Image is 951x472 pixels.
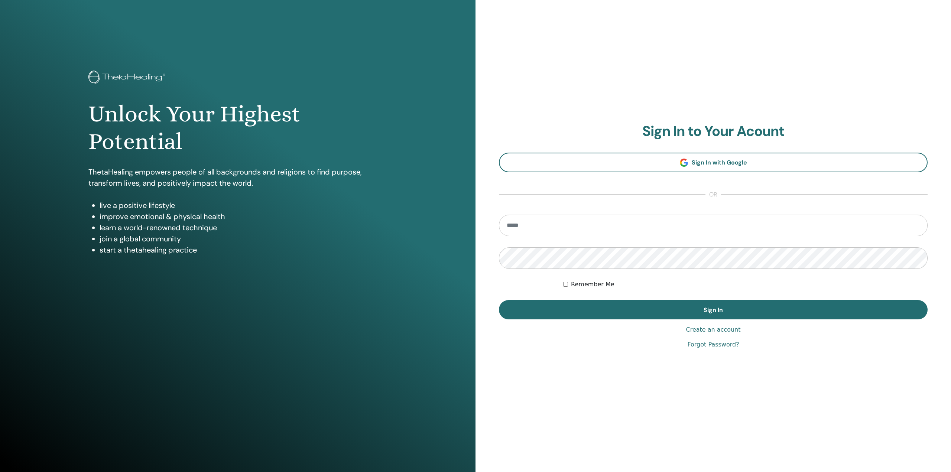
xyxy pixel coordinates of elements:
li: live a positive lifestyle [100,200,387,211]
span: Sign In with Google [692,159,747,166]
h1: Unlock Your Highest Potential [88,100,387,156]
li: start a thetahealing practice [100,244,387,255]
a: Create an account [686,325,740,334]
h2: Sign In to Your Acount [499,123,928,140]
span: Sign In [704,306,723,314]
a: Sign In with Google [499,153,928,172]
li: improve emotional & physical health [100,211,387,222]
label: Remember Me [571,280,614,289]
a: Forgot Password? [687,340,739,349]
li: learn a world-renowned technique [100,222,387,233]
div: Keep me authenticated indefinitely or until I manually logout [563,280,928,289]
button: Sign In [499,300,928,319]
li: join a global community [100,233,387,244]
span: or [705,190,721,199]
p: ThetaHealing empowers people of all backgrounds and religions to find purpose, transform lives, a... [88,166,387,189]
